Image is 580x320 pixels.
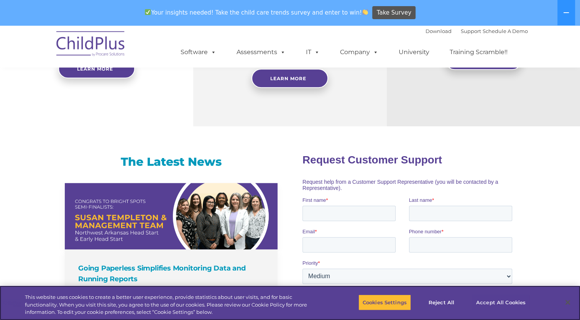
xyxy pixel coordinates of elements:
a: Assessments [229,45,293,60]
img: ChildPlus by Procare Solutions [53,26,129,64]
a: Support [461,28,481,34]
button: Close [559,294,576,311]
span: Take Survey [377,6,411,20]
a: Take Survey [372,6,416,20]
a: Training Scramble!! [442,45,515,60]
button: Accept All Cookies [472,294,530,310]
a: Schedule A Demo [483,28,528,34]
a: Software [173,45,224,60]
h3: The Latest News [65,154,278,170]
span: Learn more [77,66,113,72]
a: Learn more [58,59,135,78]
a: Download [426,28,452,34]
button: Cookies Settings [358,294,411,310]
span: Last name [107,51,130,56]
span: Your insights needed! Take the child care trends survey and enter to win! [142,5,371,20]
a: Company [332,45,386,60]
span: Learn More [270,76,306,81]
a: University [391,45,437,60]
h4: Going Paperless Simplifies Monitoring Data and Running Reports [78,263,266,284]
div: This website uses cookies to create a better user experience, provide statistics about user visit... [25,294,319,316]
span: Phone number [107,82,139,88]
font: | [426,28,528,34]
img: ✅ [145,9,151,15]
a: Learn More [251,69,328,88]
button: Reject All [417,294,465,310]
a: IT [298,45,327,60]
img: 👏 [362,9,368,15]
